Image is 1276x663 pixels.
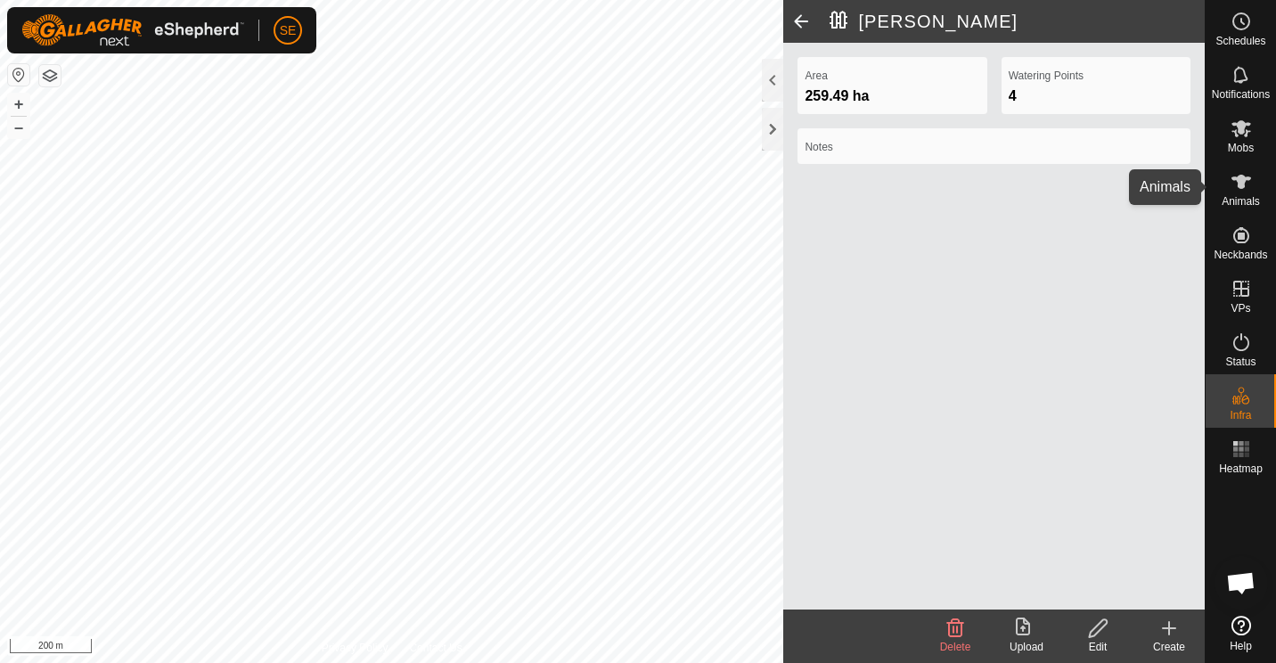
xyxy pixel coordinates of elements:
[1231,303,1250,314] span: VPs
[830,11,1205,32] h2: [PERSON_NAME]
[1214,250,1267,260] span: Neckbands
[280,21,297,40] span: SE
[21,14,244,46] img: Gallagher Logo
[409,640,462,656] a: Contact Us
[1009,68,1183,84] label: Watering Points
[8,94,29,115] button: +
[805,88,869,103] span: 259.49 ha
[1009,88,1017,103] span: 4
[39,65,61,86] button: Map Layers
[1219,463,1263,474] span: Heatmap
[1215,556,1268,610] a: Open chat
[940,641,971,653] span: Delete
[1228,143,1254,153] span: Mobs
[1212,89,1270,100] span: Notifications
[8,64,29,86] button: Reset Map
[805,68,979,84] label: Area
[1215,36,1265,46] span: Schedules
[1222,196,1260,207] span: Animals
[1230,641,1252,651] span: Help
[322,640,389,656] a: Privacy Policy
[1062,639,1133,655] div: Edit
[991,639,1062,655] div: Upload
[1225,356,1256,367] span: Status
[8,117,29,138] button: –
[1230,410,1251,421] span: Infra
[1133,639,1205,655] div: Create
[805,139,1183,155] label: Notes
[1206,609,1276,659] a: Help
